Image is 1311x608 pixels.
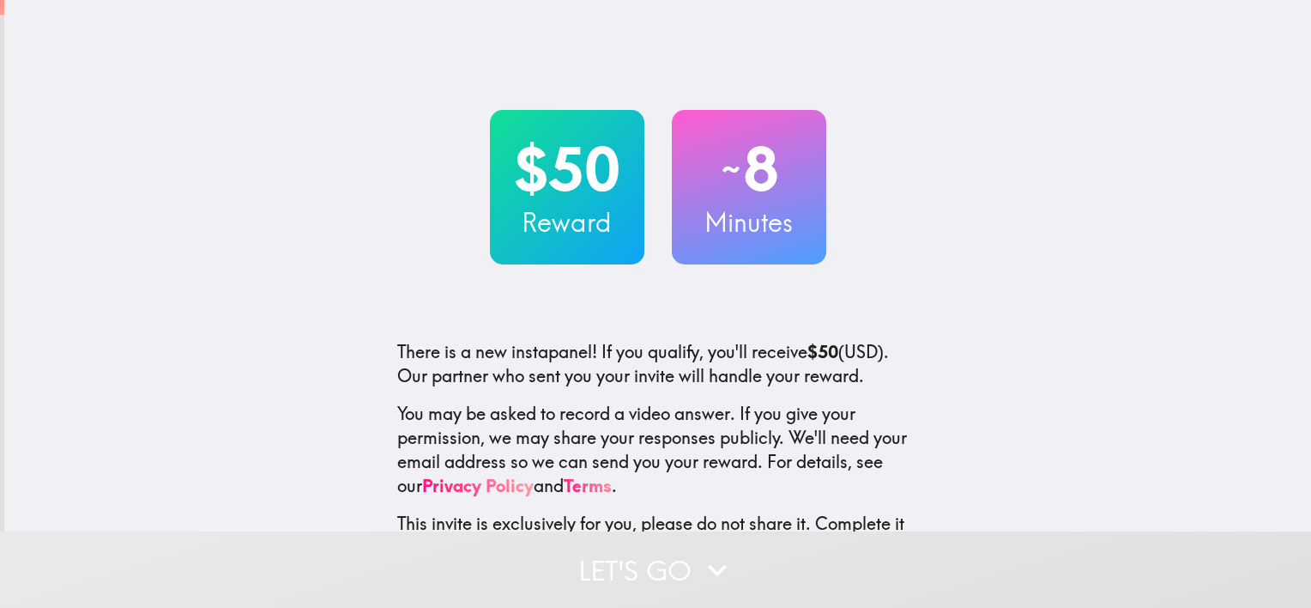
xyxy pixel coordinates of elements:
h2: 8 [672,134,826,204]
b: $50 [807,341,838,362]
span: ~ [719,143,743,195]
h3: Reward [490,204,644,240]
h3: Minutes [672,204,826,240]
a: Terms [564,475,612,496]
h2: $50 [490,134,644,204]
p: You may be asked to record a video answer. If you give your permission, we may share your respons... [397,402,919,498]
p: This invite is exclusively for you, please do not share it. Complete it soon because spots are li... [397,512,919,560]
a: Privacy Policy [422,475,534,496]
span: There is a new instapanel! [397,341,597,362]
p: If you qualify, you'll receive (USD) . Our partner who sent you your invite will handle your reward. [397,340,919,388]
